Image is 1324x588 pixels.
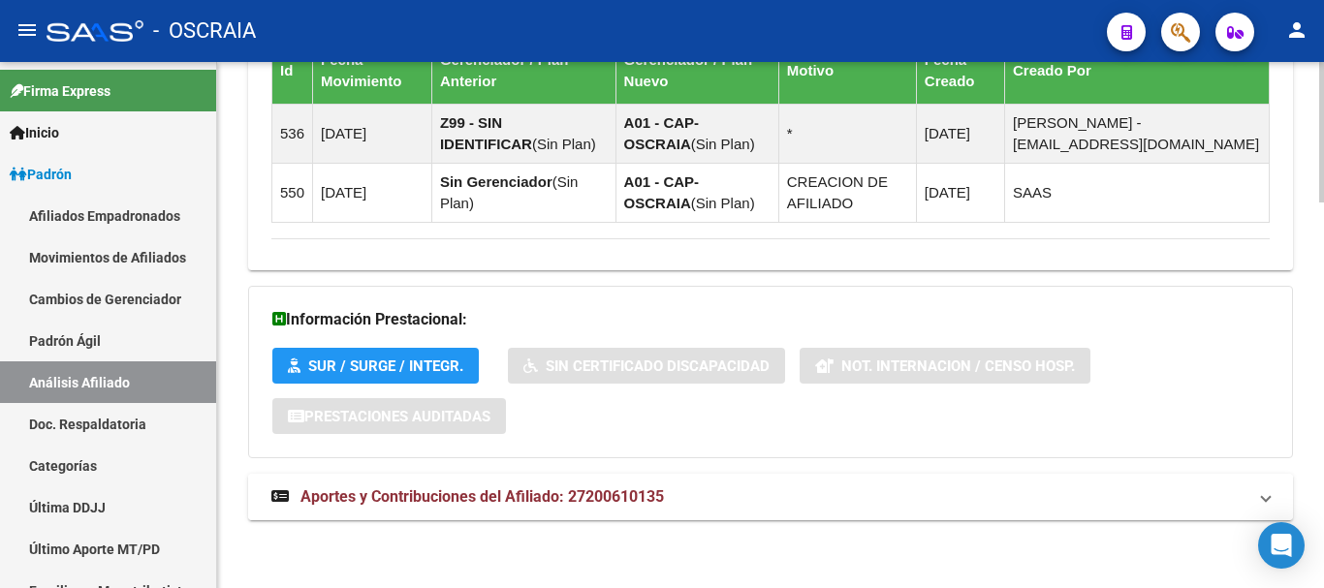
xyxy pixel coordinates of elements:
td: [DATE] [313,104,432,163]
h3: Información Prestacional: [272,306,1269,333]
span: Not. Internacion / Censo Hosp. [841,357,1075,375]
td: CREACION DE AFILIADO [778,163,916,222]
span: Firma Express [10,80,110,102]
button: Sin Certificado Discapacidad [508,348,785,384]
strong: Z99 - SIN IDENTIFICAR [440,114,532,152]
span: Padrón [10,164,72,185]
span: Sin Plan [696,195,750,211]
td: [DATE] [916,163,1004,222]
span: Inicio [10,122,59,143]
th: Id [272,37,313,104]
td: 536 [272,104,313,163]
td: ( ) [431,163,615,222]
span: Prestaciones Auditadas [304,408,490,425]
button: Not. Internacion / Censo Hosp. [800,348,1090,384]
td: 550 [272,163,313,222]
span: - OSCRAIA [153,10,256,52]
span: Sin Plan [440,173,579,211]
strong: A01 - CAP-OSCRAIA [624,114,700,152]
td: SAAS [1005,163,1270,222]
td: ( ) [615,104,778,163]
th: Fecha Movimiento [313,37,432,104]
th: Creado Por [1005,37,1270,104]
th: Fecha Creado [916,37,1004,104]
td: [DATE] [916,104,1004,163]
span: Aportes y Contribuciones del Afiliado: 27200610135 [300,487,664,506]
span: SUR / SURGE / INTEGR. [308,357,463,375]
button: SUR / SURGE / INTEGR. [272,348,479,384]
mat-icon: menu [16,18,39,42]
td: [DATE] [313,163,432,222]
span: Sin Plan [696,136,750,152]
div: Open Intercom Messenger [1258,522,1305,569]
span: Sin Plan [537,136,591,152]
strong: A01 - CAP-OSCRAIA [624,173,700,211]
td: ( ) [431,104,615,163]
th: Gerenciador / Plan Nuevo [615,37,778,104]
mat-icon: person [1285,18,1308,42]
mat-expansion-panel-header: Aportes y Contribuciones del Afiliado: 27200610135 [248,474,1293,520]
th: Gerenciador / Plan Anterior [431,37,615,104]
button: Prestaciones Auditadas [272,398,506,434]
strong: Sin Gerenciador [440,173,552,190]
td: [PERSON_NAME] - [EMAIL_ADDRESS][DOMAIN_NAME] [1005,104,1270,163]
span: Sin Certificado Discapacidad [546,357,770,375]
td: ( ) [615,163,778,222]
th: Motivo [778,37,916,104]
